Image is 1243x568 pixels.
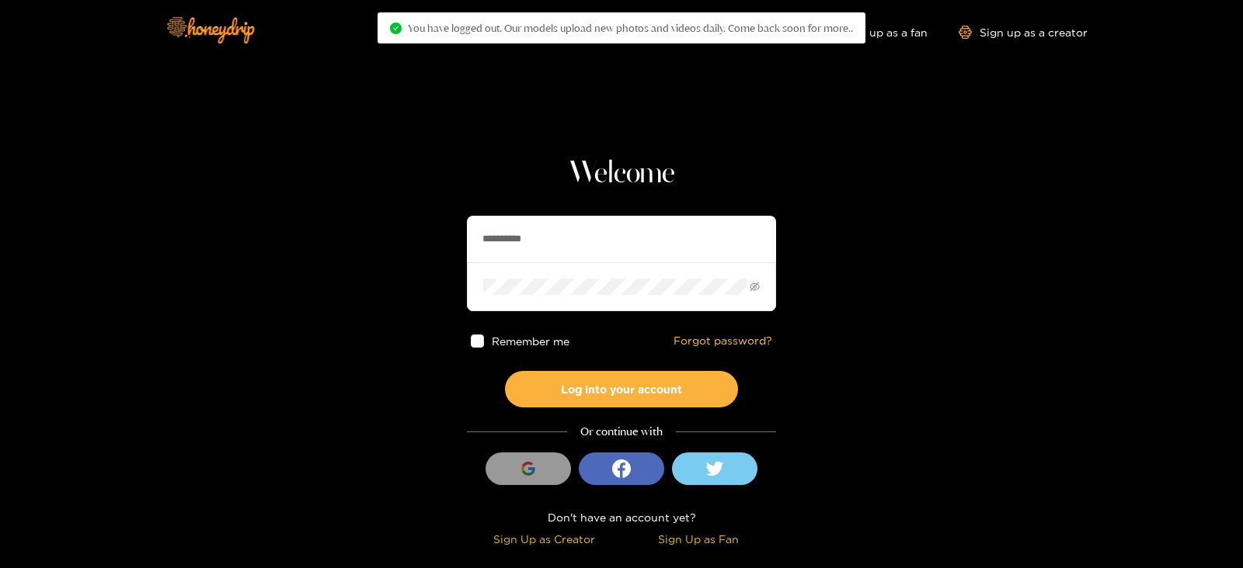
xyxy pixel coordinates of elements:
[390,23,402,34] span: check-circle
[750,282,760,292] span: eye-invisible
[467,508,776,526] div: Don't have an account yet?
[505,371,738,407] button: Log into your account
[674,334,772,348] a: Forgot password?
[467,423,776,441] div: Or continue with
[625,530,772,548] div: Sign Up as Fan
[959,26,1088,39] a: Sign up as a creator
[471,530,618,548] div: Sign Up as Creator
[408,22,853,34] span: You have logged out. Our models upload new photos and videos daily. Come back soon for more..
[821,26,928,39] a: Sign up as a fan
[467,155,776,192] h1: Welcome
[492,335,569,347] span: Remember me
